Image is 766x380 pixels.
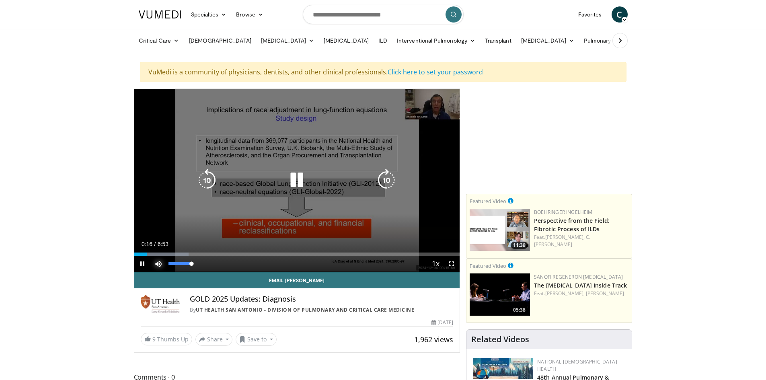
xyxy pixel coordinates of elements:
[195,333,233,346] button: Share
[612,6,628,23] a: C
[186,6,232,23] a: Specialties
[545,234,585,240] a: [PERSON_NAME],
[168,262,191,265] div: Volume Level
[537,358,617,372] a: National [DEMOGRAPHIC_DATA] Health
[431,319,453,326] div: [DATE]
[534,217,610,233] a: Perspective from the Field: Fibrotic Process of ILDs
[140,62,626,82] div: VuMedi is a community of physicians, dentists, and other clinical professionals.
[190,306,453,314] div: By
[489,88,610,189] iframe: Advertisement
[471,335,529,344] h4: Related Videos
[134,272,460,288] a: Email [PERSON_NAME]
[134,253,460,256] div: Progress Bar
[256,33,319,49] a: [MEDICAL_DATA]
[534,234,590,248] a: C. [PERSON_NAME]
[573,6,607,23] a: Favorites
[470,273,530,316] img: 64e8314d-0090-42e1-8885-f47de767bd23.png.150x105_q85_crop-smart_upscale.png
[141,295,181,314] img: UT Health San Antonio - Division of Pulmonary and Critical Care Medicine
[480,33,516,49] a: Transplant
[534,290,628,297] div: Feat.
[158,241,168,247] span: 6:53
[516,33,579,49] a: [MEDICAL_DATA]
[303,5,464,24] input: Search topics, interventions
[231,6,268,23] a: Browse
[141,333,192,345] a: 9 Thumbs Up
[392,33,480,49] a: Interventional Pulmonology
[470,209,530,251] a: 11:39
[470,273,530,316] a: 05:38
[139,10,181,18] img: VuMedi Logo
[152,335,156,343] span: 9
[545,290,585,297] a: [PERSON_NAME],
[579,33,649,49] a: Pulmonary Infection
[190,295,453,304] h4: GOLD 2025 Updates: Diagnosis
[319,33,374,49] a: [MEDICAL_DATA]
[444,256,460,272] button: Fullscreen
[511,306,528,314] span: 05:38
[134,89,460,272] video-js: Video Player
[142,241,152,247] span: 0:16
[534,281,627,289] a: The [MEDICAL_DATA] Inside Track
[150,256,166,272] button: Mute
[470,209,530,251] img: 0d260a3c-dea8-4d46-9ffd-2859801fb613.png.150x105_q85_crop-smart_upscale.png
[473,358,533,379] img: b90f5d12-84c1-472e-b843-5cad6c7ef911.jpg.150x105_q85_autocrop_double_scale_upscale_version-0.2.jpg
[414,335,453,344] span: 1,962 views
[586,290,624,297] a: [PERSON_NAME]
[196,306,414,313] a: UT Health San Antonio - Division of Pulmonary and Critical Care Medicine
[534,234,628,248] div: Feat.
[388,68,483,76] a: Click here to set your password
[470,197,506,205] small: Featured Video
[534,209,592,216] a: Boehringer Ingelheim
[134,256,150,272] button: Pause
[184,33,256,49] a: [DEMOGRAPHIC_DATA]
[534,273,623,280] a: Sanofi Regeneron [MEDICAL_DATA]
[470,262,506,269] small: Featured Video
[154,241,156,247] span: /
[374,33,392,49] a: ILD
[236,333,277,346] button: Save to
[134,33,184,49] a: Critical Care
[511,242,528,249] span: 11:39
[427,256,444,272] button: Playback Rate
